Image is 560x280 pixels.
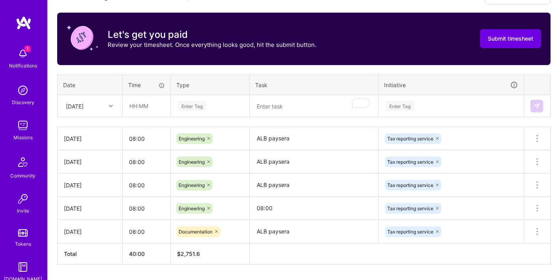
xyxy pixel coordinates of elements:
[123,151,170,172] input: HH:MM
[108,41,316,49] p: Review your timesheet. Once everything looks good, hit the submit button.
[15,82,31,98] img: discovery
[58,243,123,265] th: Total
[123,95,170,116] input: HH:MM
[250,151,377,173] textarea: ALB paysera
[108,29,316,41] h3: Let's get you paid
[64,134,116,143] div: [DATE]
[177,100,207,112] div: Enter Tag
[64,204,116,213] div: [DATE]
[250,221,377,243] textarea: ALB paysera
[12,98,34,106] div: Discovery
[480,29,541,48] button: Submit timesheet
[250,128,377,149] textarea: ALB paysera
[179,159,205,165] span: Engineering
[15,46,31,62] img: bell
[15,240,31,248] div: Tokens
[13,133,33,142] div: Missions
[534,103,540,109] img: Submit
[179,205,205,211] span: Engineering
[179,182,205,188] span: Engineering
[64,228,116,236] div: [DATE]
[9,62,37,70] div: Notifications
[387,182,433,188] span: Tax reporting service
[64,181,116,189] div: [DATE]
[387,159,433,165] span: Tax reporting service
[17,207,29,215] div: Invite
[128,81,165,89] div: Time
[67,22,98,54] img: coin
[15,118,31,133] img: teamwork
[15,191,31,207] img: Invite
[488,35,533,43] span: Submit timesheet
[58,75,123,95] th: Date
[24,46,31,52] span: 1
[384,80,518,90] div: Initiative
[123,221,170,242] input: HH:MM
[18,229,28,237] img: tokens
[123,198,170,219] input: HH:MM
[109,104,113,108] i: icon Chevron
[64,158,116,166] div: [DATE]
[250,174,377,196] textarea: ALB paysera
[13,153,32,172] img: Community
[250,198,377,219] textarea: 08:00
[66,102,84,110] div: [DATE]
[387,229,433,235] span: Tax reporting service
[10,172,35,180] div: Community
[250,96,377,117] textarea: To enrich screen reader interactions, please activate Accessibility in Grammarly extension settings
[387,136,433,142] span: Tax reporting service
[387,205,433,211] span: Tax reporting service
[177,250,200,257] span: $ 2,751.6
[123,175,170,196] input: HH:MM
[171,75,250,95] th: Type
[123,243,171,265] th: 40:00
[16,16,32,30] img: logo
[15,259,31,275] img: guide book
[123,128,170,149] input: HH:MM
[179,136,205,142] span: Engineering
[179,229,213,235] span: Documentation
[385,100,414,112] div: Enter Tag
[250,75,379,95] th: Task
